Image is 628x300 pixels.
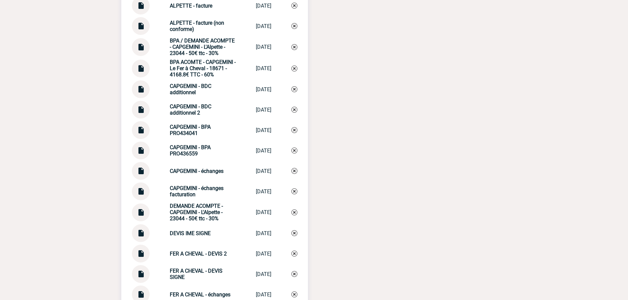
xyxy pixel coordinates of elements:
[256,188,271,195] div: [DATE]
[291,251,297,257] img: Supprimer
[170,144,211,157] strong: CAPGEMINI - BPA PRO436559
[170,251,227,257] strong: FER A CHEVAL - DEVIS 2
[291,23,297,29] img: Supprimer
[170,291,230,298] strong: FER A CHEVAL - échanges
[256,127,271,133] div: [DATE]
[291,209,297,215] img: Supprimer
[256,251,271,257] div: [DATE]
[291,291,297,297] img: Supprimer
[170,168,224,174] strong: CAPGEMINI - échanges
[291,148,297,153] img: Supprimer
[256,168,271,174] div: [DATE]
[170,268,223,280] strong: FER A CHEVAL - DEVIS SIGNE
[291,271,297,277] img: Supprimer
[291,66,297,71] img: Supprimer
[256,148,271,154] div: [DATE]
[291,3,297,9] img: Supprimer
[256,3,271,9] div: [DATE]
[291,107,297,113] img: Supprimer
[291,168,297,174] img: Supprimer
[256,44,271,50] div: [DATE]
[170,3,212,9] strong: ALPETTE - facture
[256,23,271,29] div: [DATE]
[256,291,271,298] div: [DATE]
[291,127,297,133] img: Supprimer
[170,103,211,116] strong: CAPGEMINI - BDC additionnel 2
[291,86,297,92] img: Supprimer
[291,230,297,236] img: Supprimer
[256,209,271,215] div: [DATE]
[170,230,211,236] strong: DEVIS IME SIGNE
[256,86,271,93] div: [DATE]
[170,59,236,78] strong: BPA ACOMTE - CAPGEMINI - Le Fer à Cheval - 18671 - 4168.8€ TTC - 60%
[291,44,297,50] img: Supprimer
[170,124,211,136] strong: CAPGEMINI - BPA PRO434041
[170,83,211,95] strong: CAPGEMINI - BDC additionnel
[256,271,271,277] div: [DATE]
[256,107,271,113] div: [DATE]
[170,203,223,222] strong: DEMANDE ACOMPTE - CAPGEMINI - L'Alpette - 23044 - 50€ ttc - 30%
[291,188,297,194] img: Supprimer
[170,38,235,56] strong: BPA / DEMANDE ACOMPTE - CAPGEMINI - L'Alpette - 23044 - 50€ ttc - 30%
[170,20,224,32] strong: ALPETTE - facture (non conforme)
[256,230,271,236] div: [DATE]
[170,185,224,198] strong: CAPGEMINI - échanges facturation
[256,65,271,71] div: [DATE]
